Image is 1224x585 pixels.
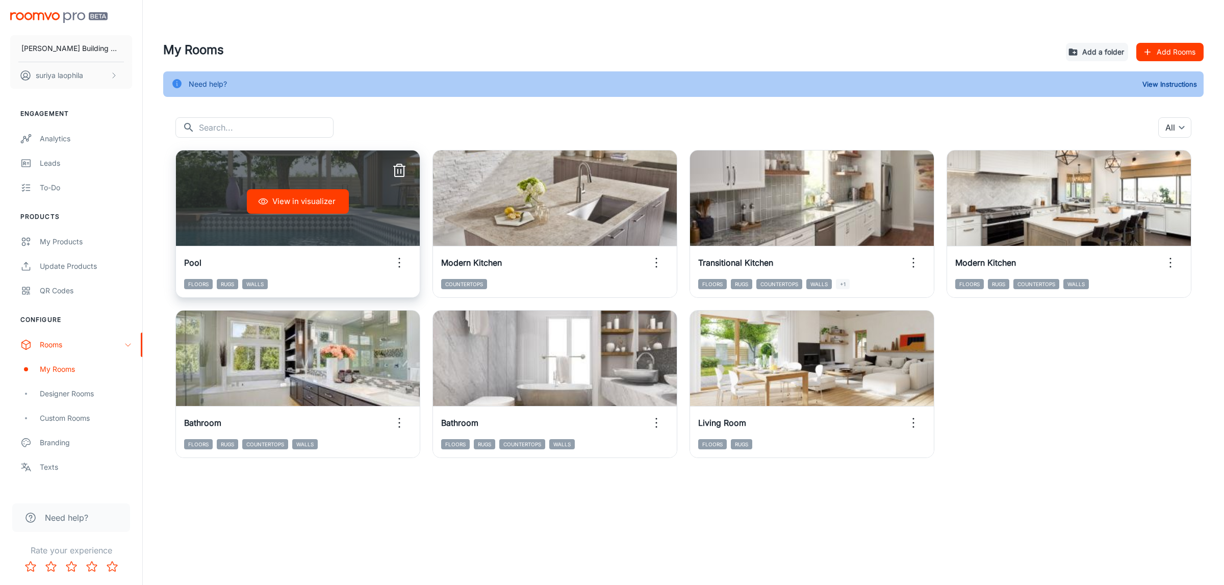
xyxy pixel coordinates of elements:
[189,74,227,94] div: Need help?
[184,257,201,269] h6: Pool
[1066,43,1128,61] button: Add a folder
[36,70,83,81] p: suriya laophila
[698,439,727,449] span: Floors
[731,279,752,289] span: Rugs
[1063,279,1089,289] span: Walls
[549,439,575,449] span: Walls
[217,439,238,449] span: Rugs
[40,413,132,424] div: Custom Rooms
[40,182,132,193] div: To-do
[10,12,108,23] img: Roomvo PRO Beta
[731,439,752,449] span: Rugs
[836,279,850,289] span: +1
[21,43,121,54] p: [PERSON_NAME] Building Material
[184,417,221,429] h6: Bathroom
[40,437,132,448] div: Branding
[1158,117,1191,138] div: All
[40,364,132,375] div: My Rooms
[40,261,132,272] div: Update Products
[40,462,132,473] div: Texts
[40,158,132,169] div: Leads
[1136,43,1204,61] button: Add Rooms
[247,189,349,214] button: View in visualizer
[698,257,773,269] h6: Transitional Kitchen
[163,41,1058,59] h4: My Rooms
[955,257,1016,269] h6: Modern Kitchen
[10,35,132,62] button: [PERSON_NAME] Building Material
[184,439,213,449] span: Floors
[1013,279,1059,289] span: Countertops
[40,339,124,350] div: Rooms
[1140,77,1200,92] button: View Instructions
[40,133,132,144] div: Analytics
[499,439,545,449] span: Countertops
[217,279,238,289] span: Rugs
[40,388,132,399] div: Designer Rooms
[199,117,334,138] input: Search...
[988,279,1009,289] span: Rugs
[441,439,470,449] span: Floors
[955,279,984,289] span: Floors
[474,439,495,449] span: Rugs
[184,279,213,289] span: Floors
[40,285,132,296] div: QR Codes
[441,279,487,289] span: Countertops
[40,236,132,247] div: My Products
[242,439,288,449] span: Countertops
[292,439,318,449] span: Walls
[698,279,727,289] span: Floors
[806,279,832,289] span: Walls
[10,62,132,89] button: suriya laophila
[441,257,502,269] h6: Modern Kitchen
[698,417,746,429] h6: Living Room
[242,279,268,289] span: Walls
[441,417,478,429] h6: Bathroom
[756,279,802,289] span: Countertops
